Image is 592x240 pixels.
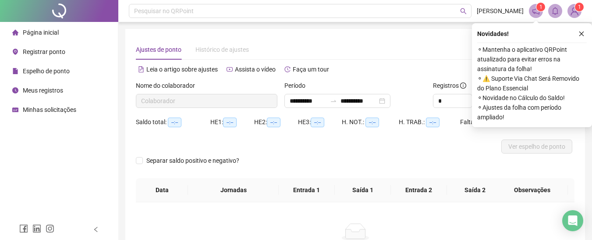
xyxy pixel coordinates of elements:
label: Nome do colaborador [136,81,201,90]
span: --:-- [168,118,181,127]
span: Ajustes de ponto [136,46,181,53]
span: --:-- [223,118,237,127]
span: facebook [19,224,28,233]
span: --:-- [311,118,324,127]
span: Meus registros [23,87,63,94]
span: Assista o vídeo [235,66,276,73]
th: Entrada 2 [391,178,447,202]
div: HE 3: [298,117,342,127]
span: ⚬ Ajustes da folha com período ampliado! [477,103,587,122]
sup: 1 [536,3,545,11]
label: Período [284,81,311,90]
img: 23308 [568,4,581,18]
th: Data [136,178,188,202]
span: Minhas solicitações [23,106,76,113]
div: HE 1: [210,117,254,127]
span: ⚬ Novidade no Cálculo do Saldo! [477,93,587,103]
span: close [578,31,585,37]
span: Observações [503,185,561,195]
span: --:-- [267,118,280,127]
span: file [12,68,18,74]
span: Novidades ! [477,29,509,39]
span: ⚬ Mantenha o aplicativo QRPoint atualizado para evitar erros na assinatura da folha! [477,45,587,74]
button: Ver espelho de ponto [501,140,572,154]
span: info-circle [460,82,466,89]
span: left [93,226,99,233]
span: home [12,29,18,36]
th: Saída 2 [447,178,503,202]
th: Observações [496,178,568,202]
span: Separar saldo positivo e negativo? [143,156,243,165]
span: [PERSON_NAME] [477,6,524,16]
span: youtube [227,66,233,72]
span: history [284,66,291,72]
span: to [330,97,337,104]
span: 1 [578,4,581,10]
span: search [460,8,467,14]
span: swap-right [330,97,337,104]
span: instagram [46,224,54,233]
span: notification [532,7,540,15]
span: --:-- [426,118,440,127]
span: Espelho de ponto [23,68,70,75]
div: Open Intercom Messenger [562,210,583,231]
div: HE 2: [254,117,298,127]
span: --:-- [365,118,379,127]
span: Página inicial [23,29,59,36]
span: Faltas: [460,118,480,125]
span: bell [551,7,559,15]
div: H. TRAB.: [399,117,460,127]
span: ⚬ ⚠️ Suporte Via Chat Será Removido do Plano Essencial [477,74,587,93]
div: Saldo total: [136,117,210,127]
span: Leia o artigo sobre ajustes [146,66,218,73]
span: Registrar ponto [23,48,65,55]
div: H. NOT.: [342,117,399,127]
span: Faça um tour [293,66,329,73]
span: Histórico de ajustes [195,46,249,53]
span: schedule [12,107,18,113]
span: linkedin [32,224,41,233]
sup: Atualize o seu contato no menu Meus Dados [575,3,584,11]
span: 1 [539,4,542,10]
th: Saída 1 [335,178,391,202]
th: Jornadas [188,178,278,202]
span: file-text [138,66,144,72]
span: clock-circle [12,87,18,93]
th: Entrada 1 [279,178,335,202]
span: environment [12,49,18,55]
span: Registros [433,81,466,90]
